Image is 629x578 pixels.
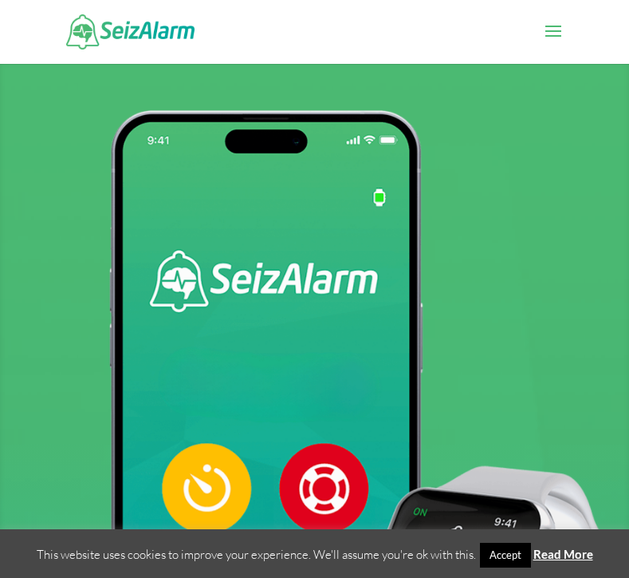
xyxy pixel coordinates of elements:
iframe: Help widget launcher [487,516,611,560]
a: Accept [480,543,531,568]
span: This website uses cookies to improve your experience. We'll assume you're ok with this. [37,547,593,562]
a: Read More [533,547,593,561]
img: SeizAlarm [66,14,195,49]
